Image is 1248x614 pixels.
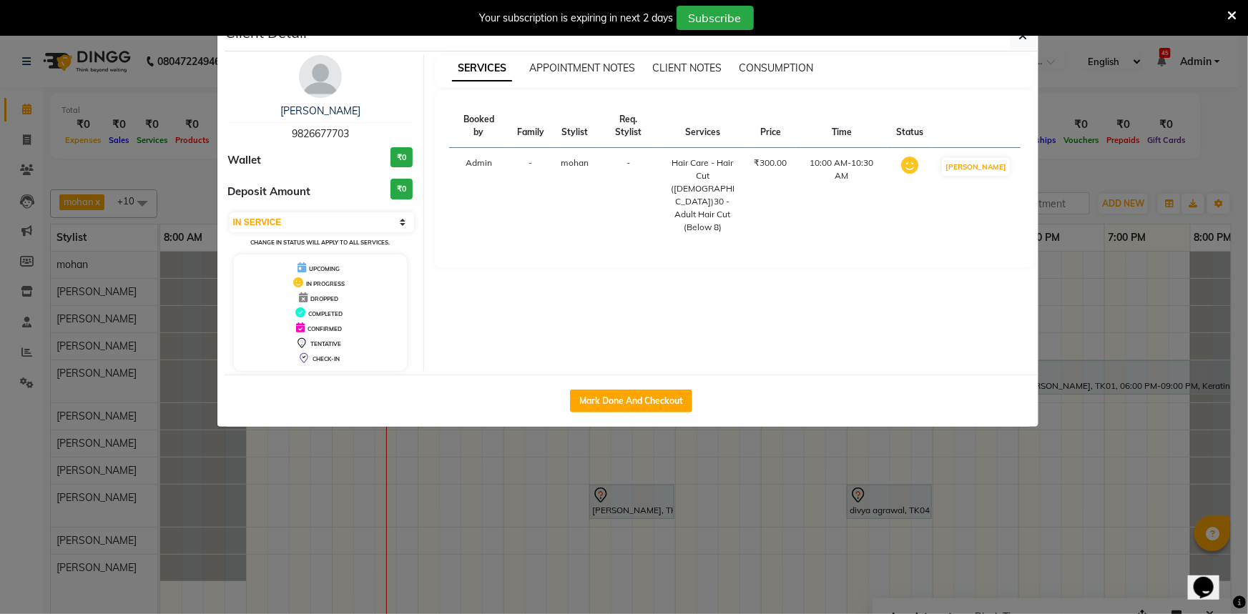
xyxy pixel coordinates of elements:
th: Family [508,104,553,148]
button: Subscribe [677,6,754,30]
span: Wallet [228,152,262,169]
span: SERVICES [452,56,512,81]
small: Change in status will apply to all services. [250,239,390,246]
span: CONSUMPTION [739,61,813,74]
div: Your subscription is expiring in next 2 days [480,11,674,26]
div: Hair Care - Hair Cut ([DEMOGRAPHIC_DATA])30 - Adult Hair Cut (Below 8) [669,157,737,234]
span: 9826677703 [292,127,349,140]
span: TENTATIVE [310,340,341,347]
span: CLIENT NOTES [652,61,722,74]
td: - [598,148,660,243]
span: UPCOMING [309,265,340,272]
th: Services [660,104,746,148]
th: Time [796,104,888,148]
span: mohan [561,157,589,168]
span: CHECK-IN [313,355,340,362]
span: DROPPED [310,295,338,302]
h3: ₹0 [390,147,413,168]
span: IN PROGRESS [306,280,345,287]
span: Deposit Amount [228,184,311,200]
img: avatar [299,55,342,98]
td: Admin [449,148,508,243]
button: [PERSON_NAME] [942,158,1010,176]
h3: ₹0 [390,179,413,199]
iframe: chat widget [1188,557,1234,600]
th: Status [888,104,932,148]
th: Price [746,104,796,148]
td: 10:00 AM-10:30 AM [796,148,888,243]
th: Stylist [553,104,598,148]
button: Mark Done And Checkout [570,390,692,412]
span: APPOINTMENT NOTES [529,61,635,74]
a: [PERSON_NAME] [280,104,360,117]
span: CONFIRMED [308,325,342,332]
div: ₹300.00 [755,157,787,169]
span: COMPLETED [308,310,343,317]
th: Req. Stylist [598,104,660,148]
td: - [508,148,553,243]
th: Booked by [449,104,508,148]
